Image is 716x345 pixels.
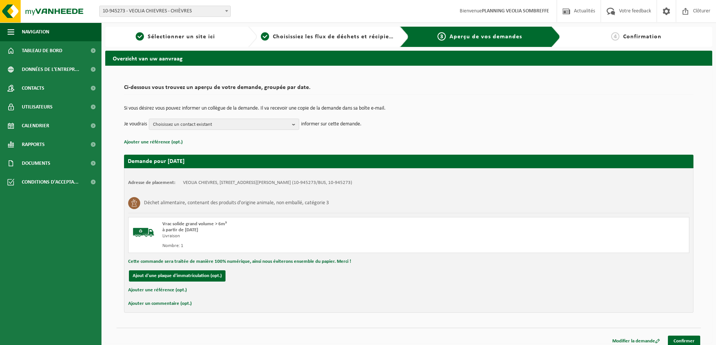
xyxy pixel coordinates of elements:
span: Sélectionner un site ici [148,34,215,40]
div: Nombre: 1 [162,243,439,249]
div: Livraison [162,233,439,239]
strong: Adresse de placement: [128,180,176,185]
span: 3 [437,32,446,41]
p: Si vous désirez vous pouvez informer un collègue de la demande. Il va recevoir une copie de la de... [124,106,693,111]
button: Ajouter une référence (opt.) [128,285,187,295]
span: Choisissez un contact existant [153,119,289,130]
strong: à partir de [DATE] [162,227,198,232]
img: BL-SO-LV.png [132,221,155,244]
button: Ajout d'une plaque d'immatriculation (opt.) [129,270,226,282]
span: Confirmation [623,34,662,40]
span: Vrac solide grand volume > 6m³ [162,221,227,226]
td: VEOLIA CHIEVRES, [STREET_ADDRESS][PERSON_NAME] (10-945273/BUS, 10-945273) [183,180,352,186]
span: Navigation [22,23,49,41]
span: Conditions d'accepta... [22,173,79,191]
h3: Déchet alimentaire, contenant des produits d'origine animale, non emballé, catégorie 3 [144,197,329,209]
span: 2 [261,32,269,41]
span: 10-945273 - VEOLIA CHIEVRES - CHIÈVRES [99,6,231,17]
span: Tableau de bord [22,41,62,60]
button: Cette commande sera traitée de manière 100% numérique, ainsi nous éviterons ensemble du papier. M... [128,257,351,267]
button: Ajouter une référence (opt.) [124,137,183,147]
span: Rapports [22,135,45,154]
p: informer sur cette demande. [301,119,362,130]
p: Je voudrais [124,119,147,130]
h2: Overzicht van uw aanvraag [105,51,712,65]
span: Documents [22,154,50,173]
span: Données de l'entrepr... [22,60,79,79]
strong: PLANNING VEOLIA SOMBREFFE [482,8,549,14]
span: 4 [611,32,619,41]
span: Aperçu de vos demandes [450,34,522,40]
span: Utilisateurs [22,98,53,116]
span: 1 [136,32,144,41]
span: Contacts [22,79,44,98]
span: Calendrier [22,116,49,135]
button: Ajouter un commentaire (opt.) [128,299,192,309]
a: 2Choisissiez les flux de déchets et récipients [261,32,394,41]
strong: Demande pour [DATE] [128,158,185,164]
button: Choisissez un contact existant [149,119,299,130]
span: 10-945273 - VEOLIA CHIEVRES - CHIÈVRES [100,6,230,17]
span: Choisissiez les flux de déchets et récipients [273,34,398,40]
a: 1Sélectionner un site ici [109,32,242,41]
h2: Ci-dessous vous trouvez un aperçu de votre demande, groupée par date. [124,84,693,95]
